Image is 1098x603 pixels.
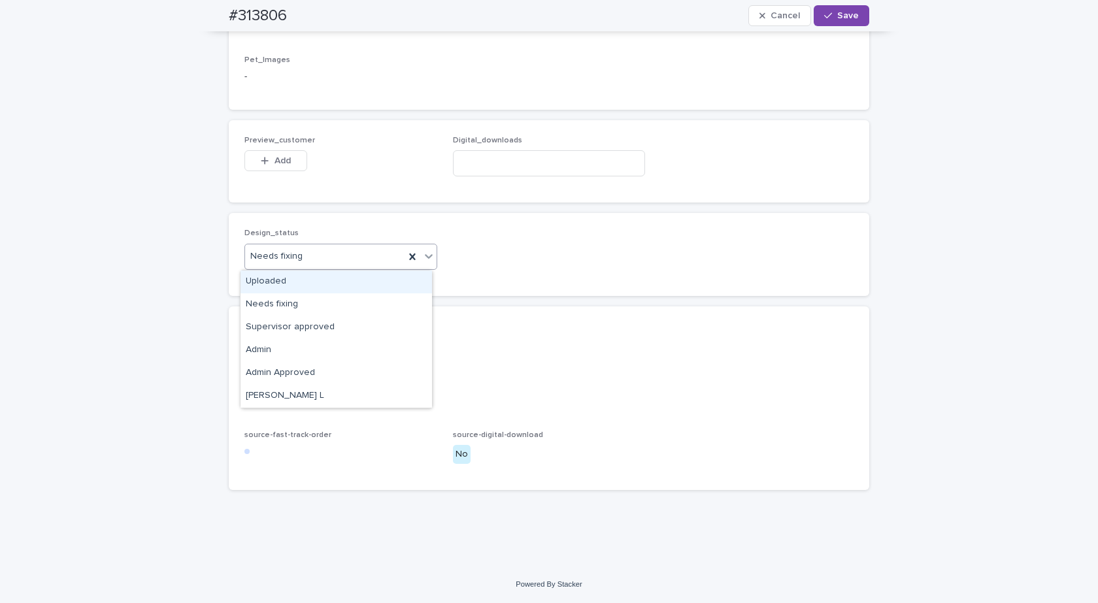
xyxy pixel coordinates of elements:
span: Digital_downloads [453,137,522,144]
div: Admin Approved [241,362,432,385]
span: Add [274,156,291,165]
span: Cancel [771,11,800,20]
div: No [453,445,471,464]
div: Ritch L [241,385,432,408]
div: Admin [241,339,432,362]
button: Cancel [748,5,811,26]
p: - [244,391,854,404]
p: - [244,70,854,84]
div: Uploaded [241,270,432,293]
span: source-fast-track-order [244,431,331,439]
span: Pet_Images [244,56,290,64]
p: - [244,336,854,350]
span: Save [837,11,859,20]
span: Needs fixing [250,250,303,263]
span: source-digital-download [453,431,543,439]
button: Save [814,5,869,26]
button: Add [244,150,307,171]
h2: #313806 [229,7,287,25]
div: Needs fixing [241,293,432,316]
a: Powered By Stacker [516,580,582,588]
span: Preview_customer [244,137,315,144]
div: Supervisor approved [241,316,432,339]
span: Design_status [244,229,299,237]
